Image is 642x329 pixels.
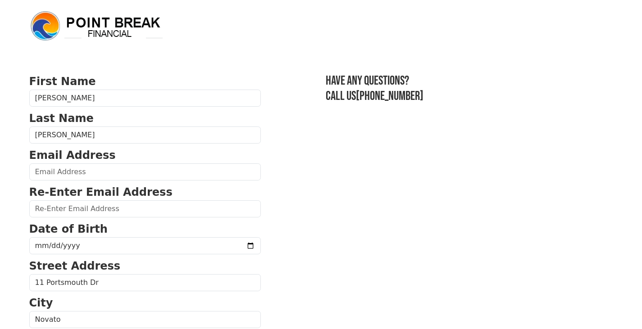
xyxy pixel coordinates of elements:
[29,75,96,88] strong: First Name
[29,260,121,272] strong: Street Address
[29,90,261,107] input: First Name
[29,200,261,217] input: Re-Enter Email Address
[29,163,261,180] input: Email Address
[326,73,613,89] h3: Have any questions?
[29,112,94,125] strong: Last Name
[29,10,164,42] img: logo.png
[29,311,261,328] input: City
[29,186,173,198] strong: Re-Enter Email Address
[356,89,423,104] a: [PHONE_NUMBER]
[29,297,53,309] strong: City
[29,274,261,291] input: Street Address
[29,223,108,235] strong: Date of Birth
[326,89,613,104] h3: Call us
[29,126,261,144] input: Last Name
[29,149,116,162] strong: Email Address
